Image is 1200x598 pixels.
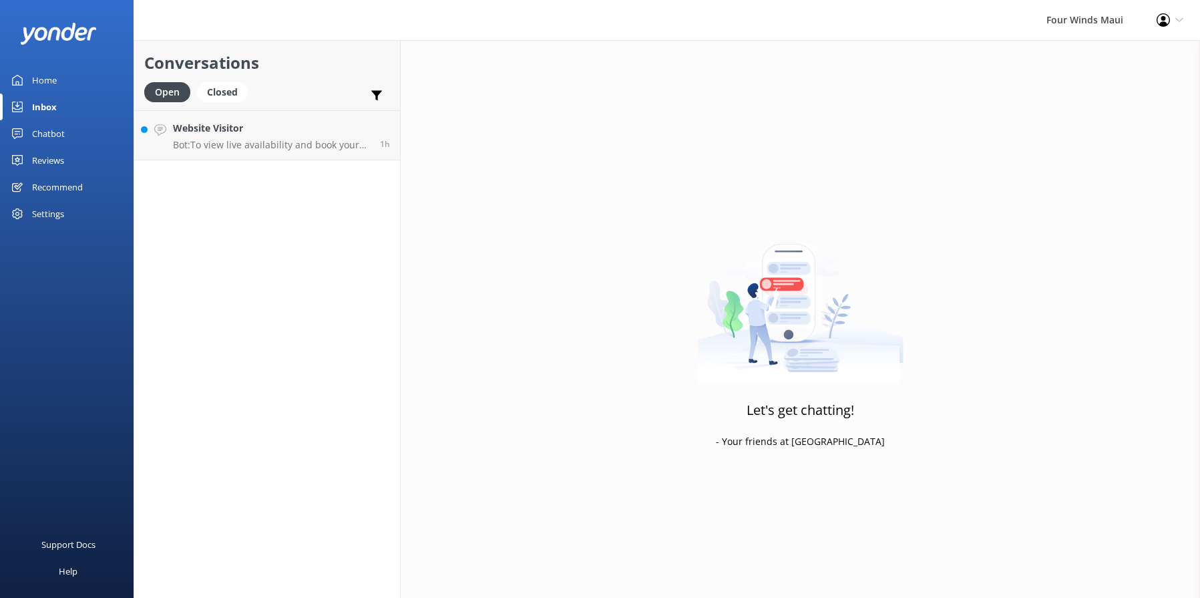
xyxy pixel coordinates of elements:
img: artwork of a man stealing a conversation from at giant smartphone [697,216,904,383]
div: Chatbot [32,120,65,147]
a: Closed [197,84,254,99]
a: Website VisitorBot:To view live availability and book your tour, please visit [URL][DOMAIN_NAME].1h [134,110,400,160]
div: Settings [32,200,64,227]
img: yonder-white-logo.png [20,23,97,45]
p: - Your friends at [GEOGRAPHIC_DATA] [716,434,885,449]
div: Inbox [32,94,57,120]
div: Help [59,558,77,585]
div: Support Docs [41,531,95,558]
div: Home [32,67,57,94]
h2: Conversations [144,50,390,76]
a: Open [144,84,197,99]
span: Oct 03 2025 01:29pm (UTC -10:00) Pacific/Honolulu [380,138,390,150]
div: Closed [197,82,248,102]
div: Reviews [32,147,64,174]
div: Open [144,82,190,102]
h4: Website Visitor [173,121,370,136]
div: Recommend [32,174,83,200]
p: Bot: To view live availability and book your tour, please visit [URL][DOMAIN_NAME]. [173,139,370,151]
h3: Let's get chatting! [747,400,854,421]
